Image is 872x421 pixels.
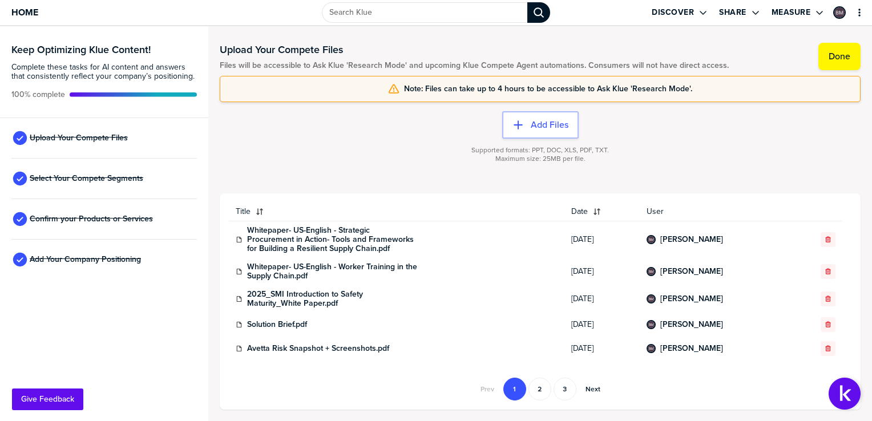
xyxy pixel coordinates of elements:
[528,378,551,400] button: Go to page 2
[829,51,850,62] label: Done
[834,7,845,18] img: 773b312f6bb182941ae6a8f00171ac48-sml.png
[571,320,633,329] span: [DATE]
[647,267,656,276] div: Barb Mard
[11,90,65,99] span: Active
[660,320,723,329] a: [PERSON_NAME]
[660,344,723,353] a: [PERSON_NAME]
[247,290,418,308] a: 2025_SMI Introduction to Safety Maturity_White Paper.pdf
[648,345,655,352] img: 773b312f6bb182941ae6a8f00171ac48-sml.png
[11,63,197,81] span: Complete these tasks for AI content and answers that consistently reflect your company’s position...
[30,255,141,264] span: Add Your Company Positioning
[30,214,153,224] span: Confirm your Products or Services
[648,268,655,275] img: 773b312f6bb182941ae6a8f00171ac48-sml.png
[648,236,655,243] img: 773b312f6bb182941ae6a8f00171ac48-sml.png
[247,262,418,281] a: Whitepaper- US-English - Worker Training in the Supply Chain.pdf
[648,295,655,302] img: 773b312f6bb182941ae6a8f00171ac48-sml.png
[12,388,83,410] button: Give Feedback
[660,294,723,303] a: [PERSON_NAME]
[527,2,550,23] div: Search Klue
[647,320,656,329] div: Barb Mard
[660,267,723,276] a: [PERSON_NAME]
[11,44,197,55] h3: Keep Optimizing Klue Content!
[652,7,694,18] label: Discover
[220,43,729,56] h1: Upload Your Compete Files
[236,207,251,216] span: Title
[473,378,608,400] nav: Pagination Navigation
[220,61,729,70] span: Files will be accessible to Ask Klue 'Research Mode' and upcoming Klue Compete Agent automations....
[571,207,588,216] span: Date
[660,235,723,244] a: [PERSON_NAME]
[247,344,389,353] a: Avetta Risk Snapshot + Screenshots.pdf
[471,146,609,155] span: Supported formats: PPT, DOC, XLS, PDF, TXT.
[719,7,746,18] label: Share
[833,6,846,19] div: Barb Mard
[579,378,607,400] button: Go to next page
[247,320,307,329] a: Solution Brief.pdf
[247,226,418,253] a: Whitepaper- US-English - Strategic Procurement in Action- Tools and Frameworks for Building a Res...
[571,267,633,276] span: [DATE]
[322,2,527,23] input: Search Klue
[531,119,568,131] label: Add Files
[571,344,633,353] span: [DATE]
[474,378,501,400] button: Go to previous page
[829,378,861,410] button: Open Support Center
[571,294,633,303] span: [DATE]
[647,207,787,216] span: User
[30,174,143,183] span: Select Your Compete Segments
[404,84,692,94] span: Note: Files can take up to 4 hours to be accessible to Ask Klue 'Research Mode'.
[772,7,811,18] label: Measure
[495,155,586,163] span: Maximum size: 25MB per file.
[648,321,655,328] img: 773b312f6bb182941ae6a8f00171ac48-sml.png
[30,133,128,143] span: Upload Your Compete Files
[571,235,633,244] span: [DATE]
[11,7,38,17] span: Home
[647,344,656,353] div: Barb Mard
[647,294,656,303] div: Barb Mard
[647,235,656,244] div: Barb Mard
[554,378,576,400] button: Go to page 3
[832,5,847,20] a: Edit Profile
